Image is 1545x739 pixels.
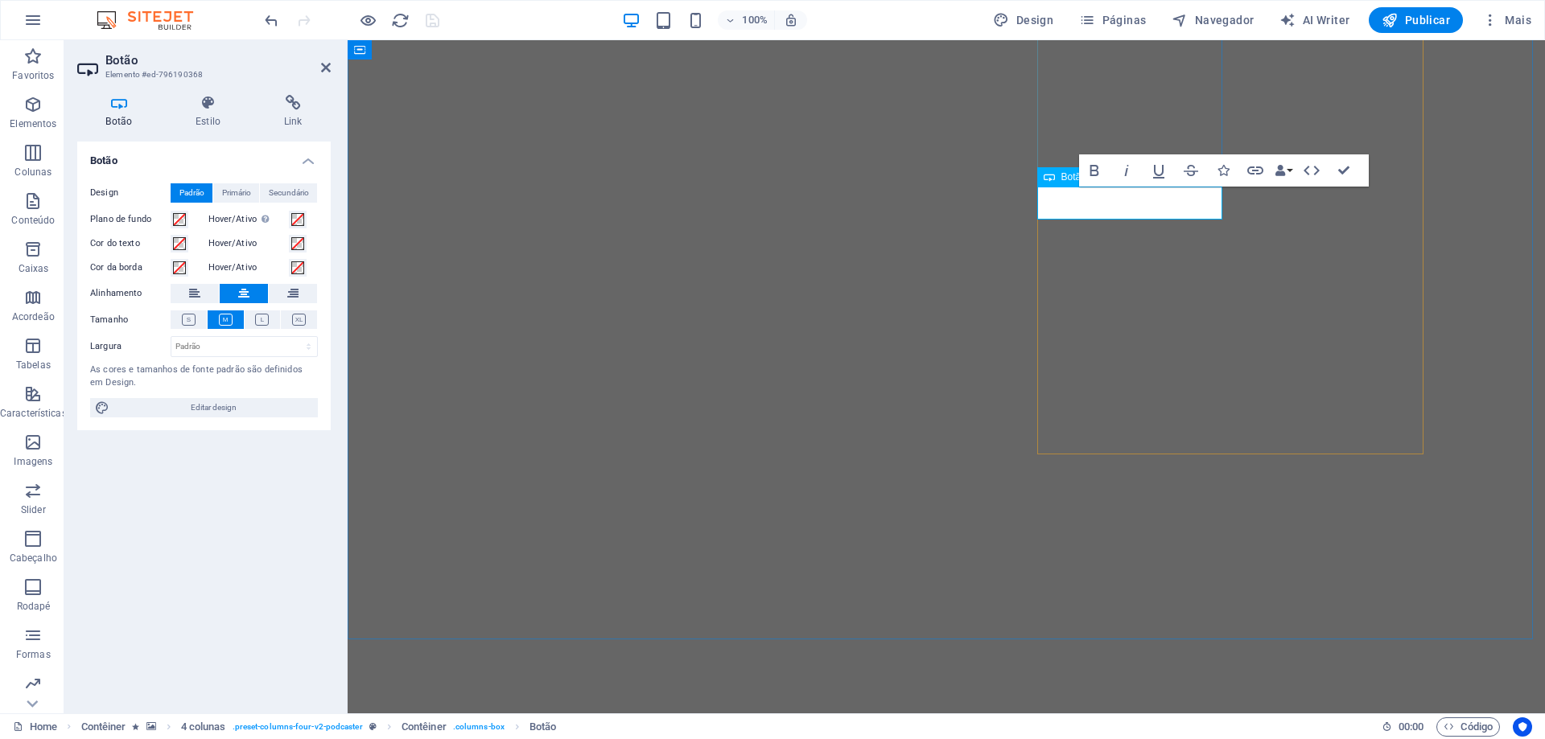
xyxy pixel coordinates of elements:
h3: Elemento #ed-796190368 [105,68,299,82]
button: Editar design [90,398,318,417]
button: Italic (Ctrl+I) [1111,154,1142,187]
span: Padrão [179,183,204,203]
label: Alinhamento [90,284,171,303]
label: Cor da borda [90,258,171,277]
label: Plano de fundo [90,210,171,229]
button: Link [1240,154,1271,187]
button: Icons [1208,154,1238,187]
button: Underline (Ctrl+U) [1143,154,1174,187]
span: 00 00 [1399,717,1423,737]
button: reload [390,10,410,30]
button: Publicar [1369,7,1463,33]
span: Secundário [269,183,309,203]
label: Hover/Ativo [208,258,289,277]
button: Bold (Ctrl+B) [1079,154,1110,187]
button: Usercentrics [1513,717,1532,737]
i: Este elemento contém um plano de fundo [146,722,156,731]
span: Páginas [1079,12,1146,28]
button: Secundário [260,183,317,203]
p: Imagens [14,455,52,468]
button: Data Bindings [1272,154,1295,187]
p: Caixas [19,262,49,275]
button: Navegador [1165,7,1260,33]
span: Clique para selecionar. Clique duas vezes para editar [402,717,447,737]
button: HTML [1296,154,1327,187]
button: Código [1436,717,1500,737]
span: Código [1444,717,1493,737]
button: Padrão [171,183,212,203]
p: Elementos [10,117,56,130]
span: Primário [222,183,251,203]
img: Editor Logo [93,10,213,30]
p: Colunas [14,166,51,179]
p: Favoritos [12,69,54,82]
p: Conteúdo [11,214,55,227]
p: Cabeçalho [10,552,57,565]
span: Editar design [114,398,313,417]
button: Confirm (Ctrl+⏎) [1329,154,1359,187]
p: Formas [16,648,51,661]
button: Primário [213,183,259,203]
button: Páginas [1073,7,1152,33]
span: Clique para selecionar. Clique duas vezes para editar [81,717,126,737]
span: AI Writer [1279,12,1349,28]
p: Tabelas [16,359,51,372]
i: O elemento contém uma animação [132,722,139,731]
h6: 100% [742,10,768,30]
h6: Tempo de sessão [1382,717,1424,737]
button: Clique aqui para sair do modo de visualização e continuar editando [358,10,377,30]
p: Rodapé [17,600,51,613]
div: Design (Ctrl+Alt+Y) [987,7,1060,33]
h4: Link [255,95,331,129]
span: . columns-box [453,717,505,737]
i: Ao redimensionar, ajusta automaticamente o nível de zoom para caber no dispositivo escolhido. [784,13,798,27]
span: Mais [1482,12,1531,28]
span: Navegador [1172,12,1254,28]
nav: breadcrumb [81,717,557,737]
label: Largura [90,342,171,351]
i: Desfazer: Alterar link (Ctrl+Z) [262,11,281,30]
p: Acordeão [12,310,55,323]
span: Publicar [1382,12,1450,28]
h2: Botão [105,53,331,68]
button: Mais [1476,7,1538,33]
button: AI Writer [1273,7,1356,33]
button: Strikethrough [1176,154,1206,187]
button: undo [262,10,281,30]
i: Este elemento é uma predefinição personalizável [369,722,377,731]
span: Botão [1061,172,1086,182]
h4: Botão [77,142,331,170]
a: Clique para cancelar a seleção. Clique duas vezes para abrir as Páginas [13,717,57,737]
span: : [1410,721,1412,733]
button: 100% [718,10,775,30]
h4: Botão [77,95,167,129]
div: As cores e tamanhos de fonte padrão são definidos em Design. [90,363,318,390]
span: . preset-columns-four-v2-podcaster [233,717,363,737]
i: Recarregar página [391,11,410,30]
button: Design [987,7,1060,33]
h4: Estilo [167,95,256,129]
span: Clique para selecionar. Clique duas vezes para editar [181,717,226,737]
label: Hover/Ativo [208,234,289,253]
label: Hover/Ativo [208,210,289,229]
label: Design [90,183,171,203]
p: Slider [21,503,46,516]
label: Cor do texto [90,234,171,253]
span: Design [993,12,1053,28]
span: Clique para selecionar. Clique duas vezes para editar [529,717,556,737]
label: Tamanho [90,310,171,330]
